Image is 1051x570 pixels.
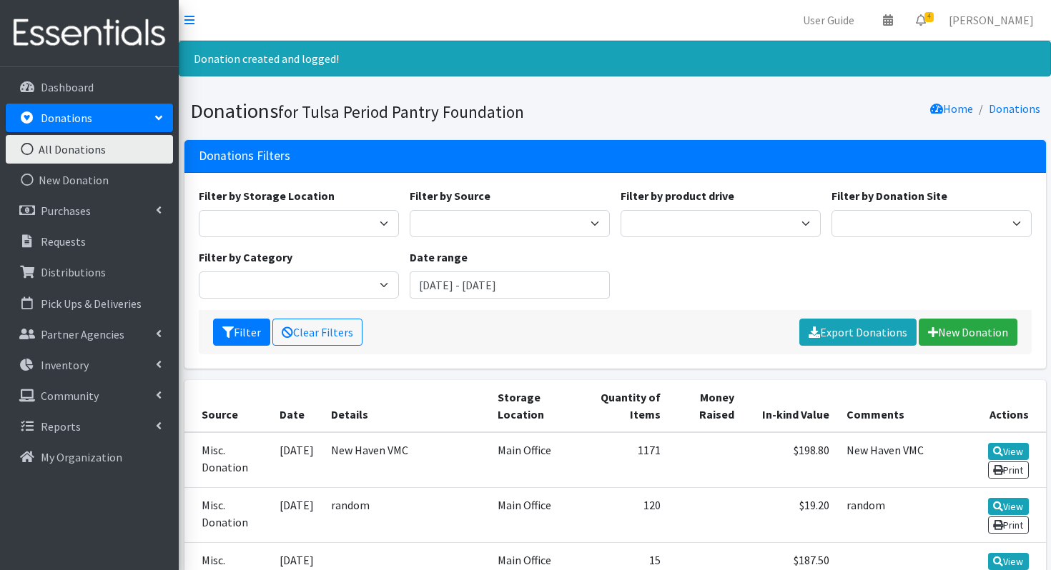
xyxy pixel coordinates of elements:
a: Export Donations [799,319,917,346]
th: Source [184,380,272,432]
a: Inventory [6,351,173,379]
th: Actions [955,380,1046,432]
button: Filter [213,319,270,346]
a: Print [988,516,1029,534]
td: New Haven VMC [838,432,954,488]
td: 120 [579,487,669,542]
th: Comments [838,380,954,432]
p: Reports [41,419,81,434]
input: January 1, 2011 - December 31, 2011 [410,271,610,299]
a: Donations [989,101,1040,116]
a: Print [988,461,1029,479]
p: Partner Agencies [41,327,124,341]
td: Misc. Donation [184,487,272,542]
td: Main Office [489,432,579,488]
a: Distributions [6,258,173,286]
img: HumanEssentials [6,9,173,57]
p: Community [41,389,99,403]
td: $198.80 [743,432,838,488]
td: random [838,487,954,542]
a: View [988,553,1029,570]
th: Date [271,380,322,432]
p: Distributions [41,265,106,279]
small: for Tulsa Period Pantry Foundation [278,101,524,122]
td: Misc. Donation [184,432,272,488]
h3: Donations Filters [199,149,290,164]
a: New Donation [6,166,173,194]
td: 1171 [579,432,669,488]
a: Community [6,381,173,410]
td: Main Office [489,487,579,542]
div: Donation created and logged! [179,41,1051,76]
a: 4 [904,6,937,34]
a: Partner Agencies [6,320,173,349]
td: [DATE] [271,487,322,542]
p: Donations [41,111,92,125]
td: New Haven VMC [322,432,489,488]
a: Home [930,101,973,116]
a: User Guide [791,6,866,34]
a: New Donation [919,319,1017,346]
label: Filter by Category [199,249,292,266]
a: Donations [6,104,173,132]
a: All Donations [6,135,173,164]
p: Purchases [41,204,91,218]
td: random [322,487,489,542]
th: Storage Location [489,380,579,432]
a: View [988,443,1029,460]
label: Date range [410,249,468,266]
h1: Donations [190,99,610,124]
label: Filter by Storage Location [199,187,335,204]
span: 4 [924,12,934,22]
a: Pick Ups & Deliveries [6,289,173,318]
a: My Organization [6,443,173,471]
p: Inventory [41,358,89,372]
th: Money Raised [669,380,743,432]
p: Requests [41,234,86,249]
a: View [988,498,1029,515]
a: Purchases [6,196,173,225]
a: Reports [6,412,173,441]
a: Dashboard [6,73,173,101]
th: Quantity of Items [579,380,669,432]
p: Dashboard [41,80,94,94]
a: Requests [6,227,173,256]
th: Details [322,380,489,432]
p: Pick Ups & Deliveries [41,296,142,311]
label: Filter by Source [410,187,490,204]
a: Clear Filters [272,319,362,346]
th: In-kind Value [743,380,838,432]
a: [PERSON_NAME] [937,6,1045,34]
label: Filter by Donation Site [832,187,947,204]
label: Filter by product drive [621,187,734,204]
td: [DATE] [271,432,322,488]
td: $19.20 [743,487,838,542]
p: My Organization [41,450,122,464]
